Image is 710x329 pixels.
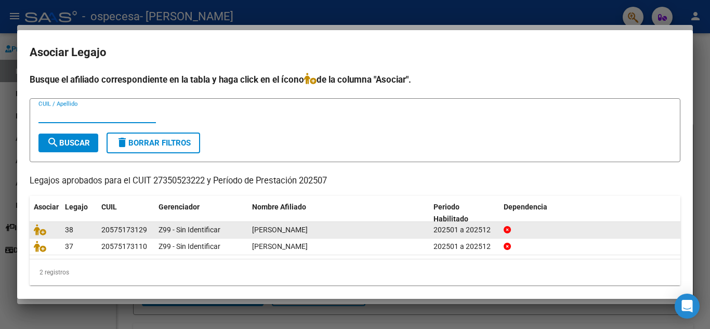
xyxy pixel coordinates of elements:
button: Borrar Filtros [107,133,200,153]
span: Z99 - Sin Identificar [159,226,220,234]
mat-icon: search [47,136,59,149]
span: Nombre Afiliado [252,203,306,211]
div: 20575173129 [101,224,147,236]
datatable-header-cell: Nombre Afiliado [248,196,429,230]
div: 202501 a 202512 [433,224,495,236]
datatable-header-cell: CUIL [97,196,154,230]
div: 202501 a 202512 [433,241,495,253]
datatable-header-cell: Dependencia [499,196,681,230]
span: Z99 - Sin Identificar [159,242,220,251]
mat-icon: delete [116,136,128,149]
span: CUIL [101,203,117,211]
div: 20575173110 [101,241,147,253]
span: Legajo [65,203,88,211]
span: Periodo Habilitado [433,203,468,223]
span: Gerenciador [159,203,200,211]
span: 37 [65,242,73,251]
button: Buscar [38,134,98,152]
span: JUANENEA LAUTARO [252,242,308,251]
datatable-header-cell: Legajo [61,196,97,230]
span: Borrar Filtros [116,138,191,148]
datatable-header-cell: Asociar [30,196,61,230]
span: Dependencia [504,203,547,211]
span: 38 [65,226,73,234]
span: JUANENEA FRANCO [252,226,308,234]
h2: Asociar Legajo [30,43,680,62]
p: Legajos aprobados para el CUIT 27350523222 y Período de Prestación 202507 [30,175,680,188]
datatable-header-cell: Periodo Habilitado [429,196,499,230]
div: Open Intercom Messenger [675,294,700,319]
div: 2 registros [30,259,680,285]
span: Buscar [47,138,90,148]
datatable-header-cell: Gerenciador [154,196,248,230]
h4: Busque el afiliado correspondiente en la tabla y haga click en el ícono de la columna "Asociar". [30,73,680,86]
span: Asociar [34,203,59,211]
